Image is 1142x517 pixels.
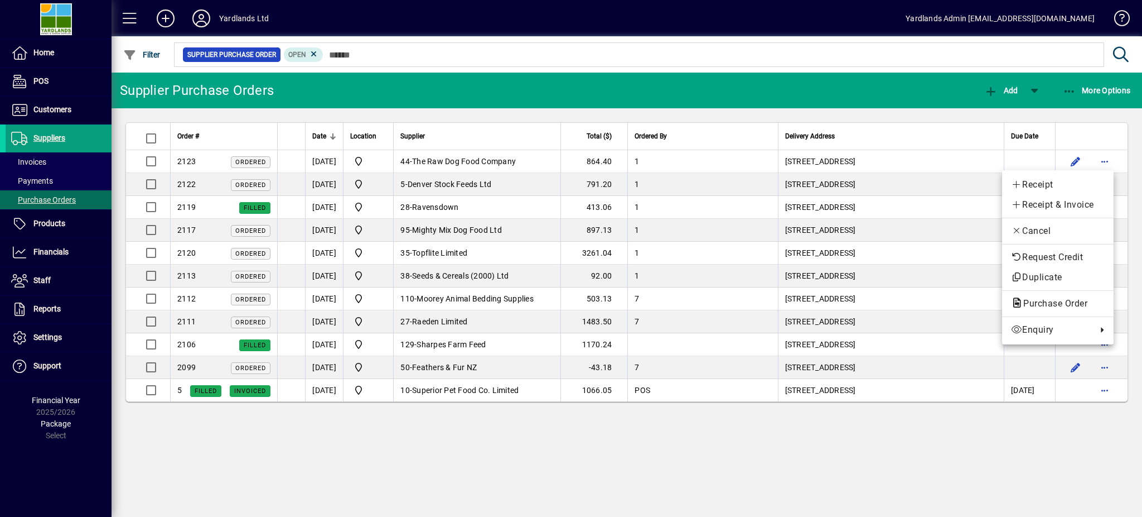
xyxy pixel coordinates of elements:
span: Cancel [1011,224,1105,238]
span: Receipt [1011,178,1105,192]
span: Receipt & Invoice [1011,198,1105,212]
span: Enquiry [1011,323,1091,337]
span: Purchase Order [1011,298,1093,309]
span: Duplicate [1011,271,1105,284]
span: Request Credit [1011,251,1105,264]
